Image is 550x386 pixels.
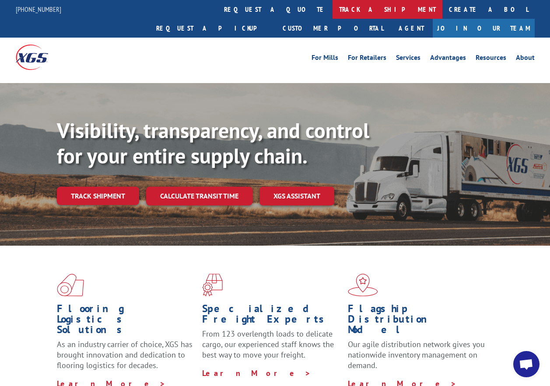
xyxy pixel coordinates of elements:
[433,19,535,38] a: Join Our Team
[57,303,196,339] h1: Flooring Logistics Solutions
[259,187,334,205] a: XGS ASSISTANT
[312,54,338,64] a: For Mills
[390,19,433,38] a: Agent
[348,303,487,339] h1: Flagship Distribution Model
[202,274,223,296] img: xgs-icon-focused-on-flooring-red
[16,5,61,14] a: [PHONE_NUMBER]
[57,274,84,296] img: xgs-icon-total-supply-chain-intelligence-red
[476,54,506,64] a: Resources
[430,54,466,64] a: Advantages
[150,19,276,38] a: Request a pickup
[57,117,369,169] b: Visibility, transparency, and control for your entire supply chain.
[516,54,535,64] a: About
[202,368,311,378] a: Learn More >
[348,274,378,296] img: xgs-icon-flagship-distribution-model-red
[513,351,539,377] a: Open chat
[57,187,139,205] a: Track shipment
[146,187,252,205] a: Calculate transit time
[396,54,420,64] a: Services
[57,339,193,370] span: As an industry carrier of choice, XGS has brought innovation and dedication to flooring logistics...
[276,19,390,38] a: Customer Portal
[348,339,485,370] span: Our agile distribution network gives you nationwide inventory management on demand.
[348,54,386,64] a: For Retailers
[202,329,341,368] p: From 123 overlength loads to delicate cargo, our experienced staff knows the best way to move you...
[202,303,341,329] h1: Specialized Freight Experts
